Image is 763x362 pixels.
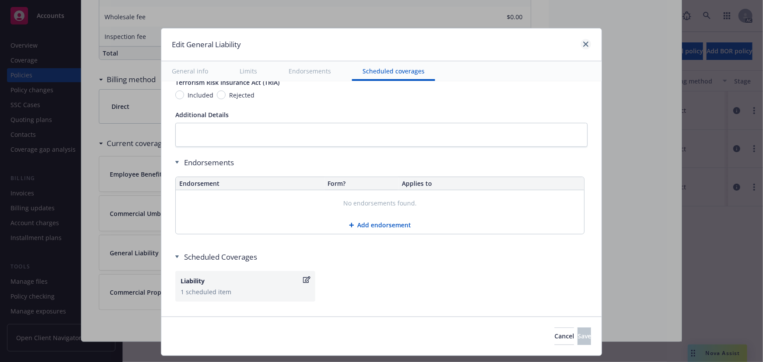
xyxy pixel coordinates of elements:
[175,111,229,119] span: Additional Details
[172,39,241,50] h1: Edit General Liability
[278,61,341,81] button: Endorsements
[229,90,254,100] span: Rejected
[324,177,399,190] th: Form?
[176,177,324,190] th: Endorsement
[217,90,226,99] input: Rejected
[161,61,219,81] button: General info
[175,157,585,168] div: Endorsements
[175,271,315,302] button: Liability1 scheduled item
[176,216,584,234] button: Add endorsement
[188,90,213,100] span: Included
[229,61,268,81] button: Limits
[352,61,435,81] button: Scheduled coverages
[181,276,301,285] div: Liability
[175,252,588,262] div: Scheduled Coverages
[343,199,417,208] span: No endorsements found.
[181,287,310,296] div: 1 scheduled item
[175,90,184,99] input: Included
[398,177,584,190] th: Applies to
[175,78,279,87] span: Terrorism Risk Insurance Act (TRIA)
